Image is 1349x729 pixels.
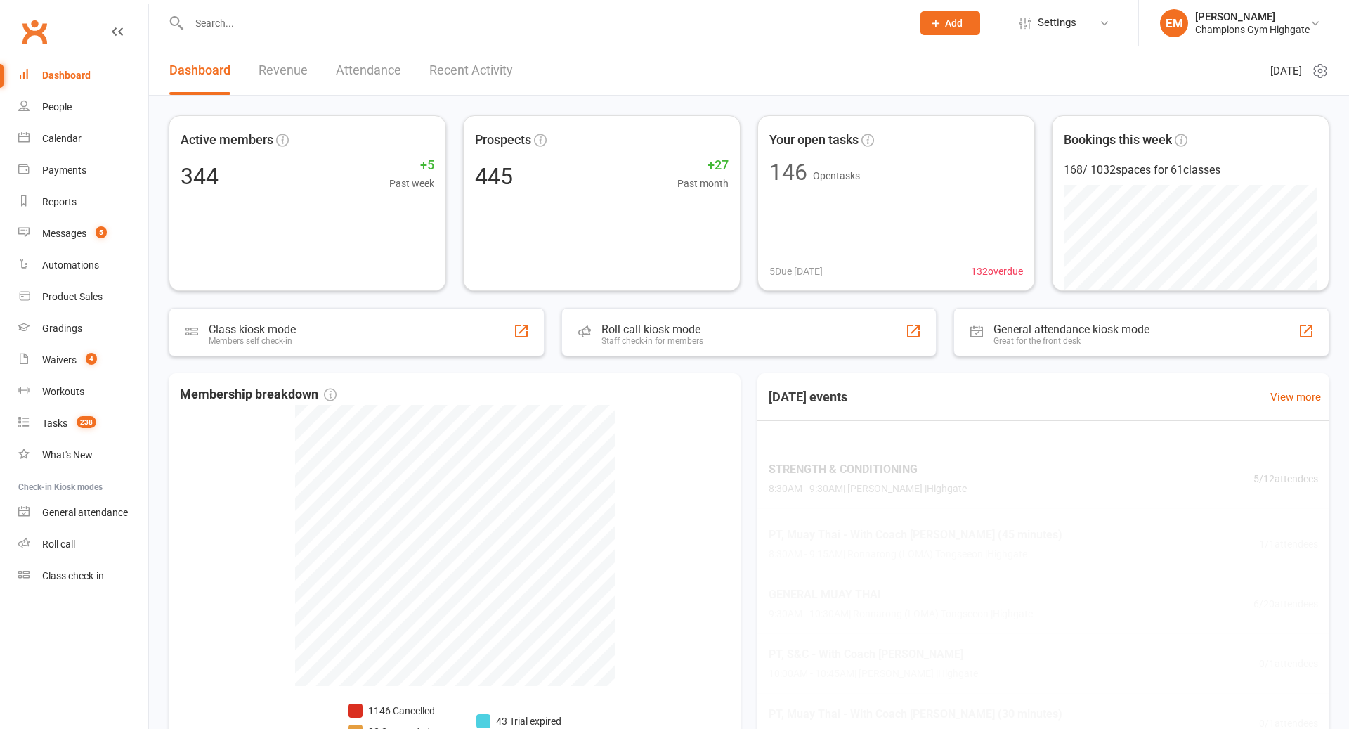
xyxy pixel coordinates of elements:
div: Gradings [42,323,82,334]
div: Champions Gym Highgate [1195,23,1310,36]
span: Settings [1038,7,1076,39]
a: View more [1270,389,1321,406]
span: STRENGTH & CONDITIONING [769,460,967,478]
span: 1 / 1 attendees [1259,536,1318,552]
div: Payments [42,164,86,176]
a: Waivers 4 [18,344,148,376]
a: Clubworx [17,14,52,49]
a: Dashboard [18,60,148,91]
h3: [DATE] events [757,385,859,410]
div: What's New [42,449,93,460]
div: 168 / 1032 spaces for 61 classes [1064,161,1317,179]
span: PT, Muay Thai - With Coach [PERSON_NAME] (45 minutes) [769,526,1062,544]
div: Product Sales [42,291,103,302]
a: Product Sales [18,281,148,313]
span: 6 / 20 attendees [1253,596,1318,612]
span: +5 [389,155,434,176]
span: Past month [677,176,729,191]
span: 9:30AM - 10:30AM | Ronnarong (LOMA) Tongseeon | Highgate [769,607,1033,622]
span: PT, S&C - With Coach [PERSON_NAME] [769,645,978,664]
div: Dashboard [42,70,91,81]
button: Add [920,11,980,35]
span: 0 / 1 attendees [1259,656,1318,671]
span: PT, Muay Thai - With Coach [PERSON_NAME] (30 minutes) [769,705,1062,723]
div: General attendance [42,507,128,518]
div: Great for the front desk [993,336,1149,346]
a: Recent Activity [429,46,513,95]
span: 5 / 12 attendees [1253,470,1318,486]
a: Dashboard [169,46,230,95]
div: Tasks [42,418,67,429]
span: GENERAL MUAY THAI [769,586,1033,604]
div: Workouts [42,386,84,397]
a: Revenue [259,46,308,95]
span: Your open tasks [769,130,859,150]
div: Class check-in [42,570,104,581]
input: Search... [185,13,902,33]
a: Payments [18,155,148,186]
a: Automations [18,250,148,281]
div: 146 [769,161,807,183]
span: 5 [96,226,107,238]
div: [PERSON_NAME] [1195,11,1310,23]
div: Members self check-in [209,336,296,346]
span: 8:30AM - 9:30AM | [PERSON_NAME] | Highgate [769,481,967,496]
div: General attendance kiosk mode [993,323,1149,336]
div: Calendar [42,133,82,144]
a: Calendar [18,123,148,155]
span: 132 overdue [971,264,1023,279]
div: Roll call [42,538,75,550]
div: Messages [42,228,86,239]
span: Membership breakdown [180,385,337,405]
div: Waivers [42,354,77,366]
a: Class kiosk mode [18,560,148,592]
li: 1146 Cancelled [348,703,454,718]
div: Automations [42,259,99,271]
div: People [42,101,72,112]
span: 5 Due [DATE] [769,264,823,279]
a: What's New [18,439,148,471]
span: 8:30AM - 9:15AM | Ronnarong (LOMA) Tongseeon | Highgate [769,547,1062,562]
span: Past week [389,176,434,191]
a: Messages 5 [18,218,148,250]
div: 445 [475,165,513,188]
div: Class kiosk mode [209,323,296,336]
a: Reports [18,186,148,218]
span: Add [945,18,963,29]
a: General attendance kiosk mode [18,497,148,529]
div: Reports [42,196,77,207]
div: 344 [181,165,219,188]
li: 43 Trial expired [476,714,561,729]
div: Staff check-in for members [601,336,703,346]
a: Roll call [18,529,148,560]
span: Active members [181,130,273,150]
a: Attendance [336,46,401,95]
span: 10:00AM - 10:45AM | [PERSON_NAME] | Highgate [769,666,978,682]
span: 238 [77,416,96,428]
span: Bookings this week [1064,130,1172,150]
div: Roll call kiosk mode [601,323,703,336]
span: 4 [86,353,97,365]
span: Open tasks [813,170,860,181]
span: +27 [677,155,729,176]
span: Prospects [475,130,531,150]
a: Tasks 238 [18,408,148,439]
a: People [18,91,148,123]
a: Workouts [18,376,148,408]
span: [DATE] [1270,63,1302,79]
div: EM [1160,9,1188,37]
a: Gradings [18,313,148,344]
